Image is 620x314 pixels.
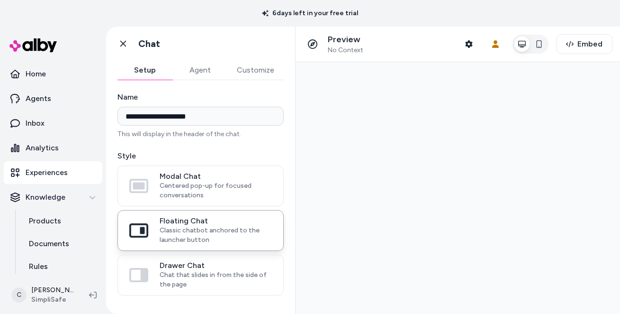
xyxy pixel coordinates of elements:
span: Centered pop-up for focused conversations [160,181,272,200]
a: Rules [19,255,102,278]
button: Agent [172,61,227,80]
h1: Chat [138,38,160,50]
p: Analytics [26,142,59,154]
span: Drawer Chat [160,261,272,270]
img: alby Logo [9,38,57,52]
a: Products [19,210,102,232]
p: Products [29,215,61,227]
p: This will display in the header of the chat. [117,129,284,139]
span: SimpliSafe [31,295,74,305]
p: Rules [29,261,48,272]
label: Name [117,92,284,103]
p: Preview [328,34,363,45]
span: Classic chatbot anchored to the launcher button [160,226,272,245]
p: Documents [29,238,69,249]
p: Inbox [26,118,45,129]
a: Experiences [4,161,102,184]
button: Setup [117,61,172,80]
button: Embed [556,34,612,54]
p: 6 days left in your free trial [256,9,364,18]
p: [PERSON_NAME] [31,286,74,295]
a: Inbox [4,112,102,135]
p: Knowledge [26,192,65,203]
span: Embed [577,38,602,50]
button: Customize [227,61,284,80]
button: C[PERSON_NAME]SimpliSafe [6,280,81,310]
button: Knowledge [4,186,102,209]
p: Home [26,68,46,80]
span: Floating Chat [160,216,272,226]
span: C [11,287,27,303]
p: Agents [26,93,51,104]
span: Modal Chat [160,172,272,181]
label: Style [117,150,284,162]
span: No Context [328,46,363,55]
a: Documents [19,232,102,255]
span: Chat that slides in from the side of the page [160,270,272,289]
a: Home [4,63,102,85]
a: Analytics [4,137,102,159]
p: Experiences [26,167,68,178]
a: Agents [4,87,102,110]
